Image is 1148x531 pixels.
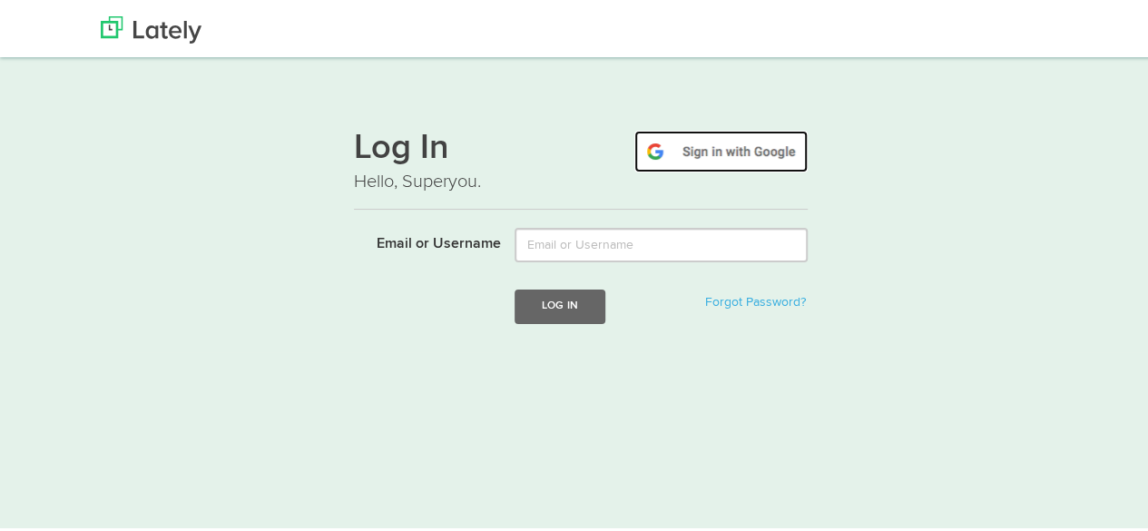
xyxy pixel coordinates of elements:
input: Email or Username [515,225,808,260]
label: Email or Username [340,225,501,252]
h1: Log In [354,128,808,166]
a: Forgot Password? [705,293,806,306]
p: Hello, Superyou. [354,166,808,192]
img: Lately [101,14,201,41]
img: google-signin.png [634,128,808,170]
button: Log In [515,287,605,320]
